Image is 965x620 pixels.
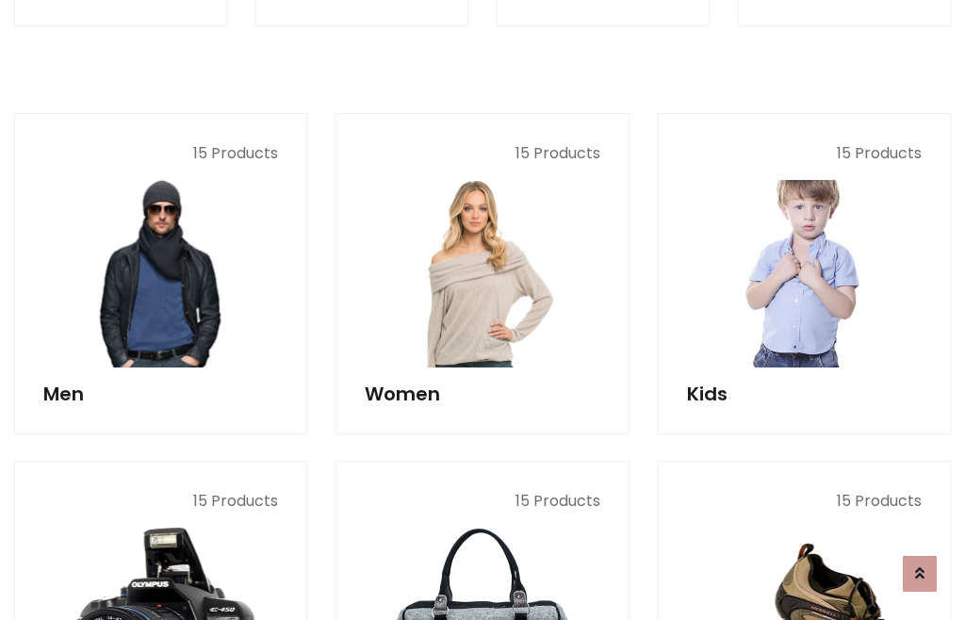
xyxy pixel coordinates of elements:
[687,490,922,513] p: 15 Products
[365,383,599,405] h5: Women
[43,490,278,513] p: 15 Products
[43,142,278,165] p: 15 Products
[43,383,278,405] h5: Men
[687,142,922,165] p: 15 Products
[365,142,599,165] p: 15 Products
[687,383,922,405] h5: Kids
[365,490,599,513] p: 15 Products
